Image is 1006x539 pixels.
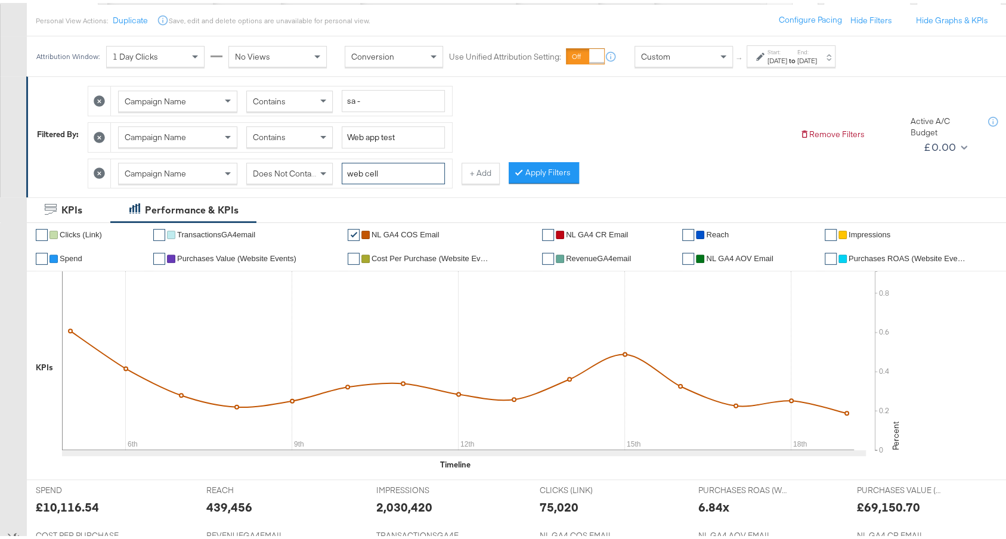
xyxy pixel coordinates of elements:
button: Apply Filters [509,159,579,181]
span: 1 Day Clicks [113,48,158,59]
a: ✔ [542,226,554,238]
a: ✔ [825,226,837,238]
a: ✔ [348,226,360,238]
span: No Views [235,48,270,59]
span: NL GA4 AOV Email [706,251,773,260]
div: 2,030,420 [376,495,432,513]
button: + Add [462,160,500,181]
span: CLICKS (LINK) [540,482,629,493]
span: NL GA4 CR Email [566,227,628,236]
span: SPEND [36,482,125,493]
span: Does Not Contain [253,165,318,176]
div: 6.84x [698,495,729,513]
div: Attribution Window: [36,49,100,58]
div: Personal View Actions: [36,13,108,23]
button: Configure Pacing [770,7,850,28]
span: COST PER PURCHASE (WEBSITE EVENTS) [36,527,125,538]
span: NL GA4 CR EMAIL [856,527,946,538]
label: Start: [767,45,787,53]
button: Hide Filters [850,12,892,23]
div: £69,150.70 [856,495,920,513]
span: Campaign Name [125,93,186,104]
a: ✔ [36,250,48,262]
a: ✔ [36,226,48,238]
label: End: [797,45,817,53]
span: Impressions [849,227,890,236]
div: Performance & KPIs [145,200,239,214]
div: KPIs [61,200,82,214]
span: Campaign Name [125,129,186,140]
span: Clicks (Link) [60,227,102,236]
span: Conversion [351,48,394,59]
span: Contains [253,93,286,104]
span: REACH [206,482,296,493]
div: Timeline [440,456,471,467]
span: PURCHASES ROAS (WEBSITE EVENTS) [698,482,788,493]
div: Save, edit and delete options are unavailable for personal view. [169,13,370,23]
span: NL GA4 COS Email [372,227,439,236]
a: ✔ [682,250,694,262]
span: Purchases Value (Website Events) [177,251,296,260]
a: ✔ [348,250,360,262]
div: £0.00 [924,135,956,153]
span: TransactionsGA4email [177,227,255,236]
span: REVENUEGA4EMAIL [206,527,296,538]
text: Percent [890,419,901,447]
div: 75,020 [540,495,578,513]
a: ✔ [825,250,837,262]
span: ↑ [734,54,745,58]
input: Enter a search term [342,87,445,109]
div: 439,456 [206,495,252,513]
span: PURCHASES VALUE (WEBSITE EVENTS) [856,482,946,493]
button: Remove Filters [800,126,865,137]
span: TRANSACTIONSGA4EMAIL [376,527,466,538]
span: Purchases ROAS (Website Events) [849,251,968,260]
span: Reach [706,227,729,236]
span: NL GA4 AOV EMAIL [698,527,788,538]
button: £0.00 [919,135,970,154]
div: KPIs [36,359,53,370]
span: IMPRESSIONS [376,482,466,493]
div: £10,116.54 [36,495,99,513]
button: Hide Graphs & KPIs [916,12,988,23]
a: ✔ [153,250,165,262]
div: [DATE] [797,53,817,63]
input: Enter a search term [342,123,445,145]
input: Enter a search term [342,160,445,182]
span: Custom [641,48,670,59]
span: Cost Per Purchase (Website Events) [372,251,491,260]
div: Filtered By: [37,126,79,137]
span: Campaign Name [125,165,186,176]
label: Use Unified Attribution Setting: [449,48,561,60]
a: ✔ [682,226,694,238]
div: [DATE] [767,53,787,63]
span: Contains [253,129,286,140]
span: NL GA4 COS EMAIL [540,527,629,538]
span: Spend [60,251,82,260]
div: Active A/C Budget [911,113,976,135]
a: ✔ [542,250,554,262]
strong: to [787,53,797,62]
a: ✔ [153,226,165,238]
span: RevenueGA4email [566,251,631,260]
button: Duplicate [113,12,148,23]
